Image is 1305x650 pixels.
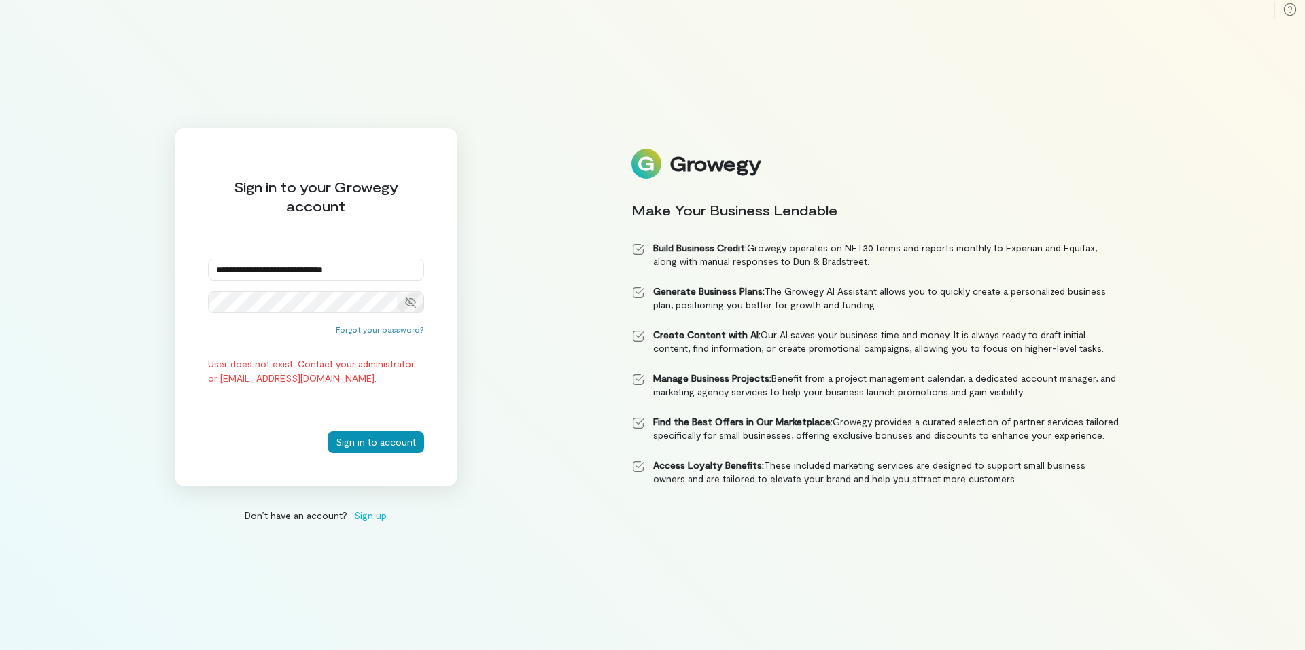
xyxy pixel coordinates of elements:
[653,285,765,297] strong: Generate Business Plans:
[354,508,387,522] span: Sign up
[208,177,424,215] div: Sign in to your Growegy account
[631,328,1119,355] li: Our AI saves your business time and money. It is always ready to draft initial content, find info...
[631,415,1119,442] li: Growegy provides a curated selection of partner services tailored specifically for small business...
[208,357,424,385] div: User does not exist. Contact your administrator or [EMAIL_ADDRESS][DOMAIN_NAME].
[336,324,424,335] button: Forgot your password?
[653,416,833,427] strong: Find the Best Offers in Our Marketplace:
[631,372,1119,399] li: Benefit from a project management calendar, a dedicated account manager, and marketing agency ser...
[653,329,761,340] strong: Create Content with AI:
[653,242,747,253] strong: Build Business Credit:
[653,372,771,384] strong: Manage Business Projects:
[328,431,424,453] button: Sign in to account
[631,241,1119,268] li: Growegy operates on NET30 terms and reports monthly to Experian and Equifax, along with manual re...
[669,152,761,175] div: Growegy
[631,200,1119,219] div: Make Your Business Lendable
[175,508,457,522] div: Don’t have an account?
[653,459,764,471] strong: Access Loyalty Benefits:
[631,149,661,179] img: Logo
[631,458,1119,486] li: These included marketing services are designed to support small business owners and are tailored ...
[631,285,1119,312] li: The Growegy AI Assistant allows you to quickly create a personalized business plan, positioning y...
